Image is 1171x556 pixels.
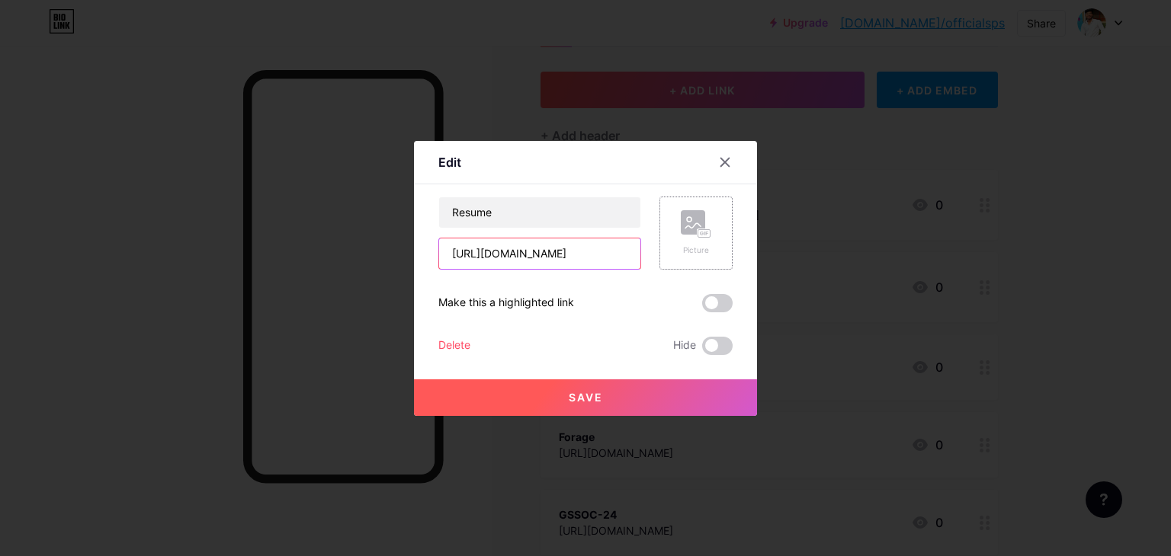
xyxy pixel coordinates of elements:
[439,238,640,269] input: URL
[438,337,470,355] div: Delete
[673,337,696,355] span: Hide
[414,379,757,416] button: Save
[438,153,461,171] div: Edit
[569,391,603,404] span: Save
[439,197,640,228] input: Title
[681,244,711,256] div: Picture
[438,294,574,312] div: Make this a highlighted link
